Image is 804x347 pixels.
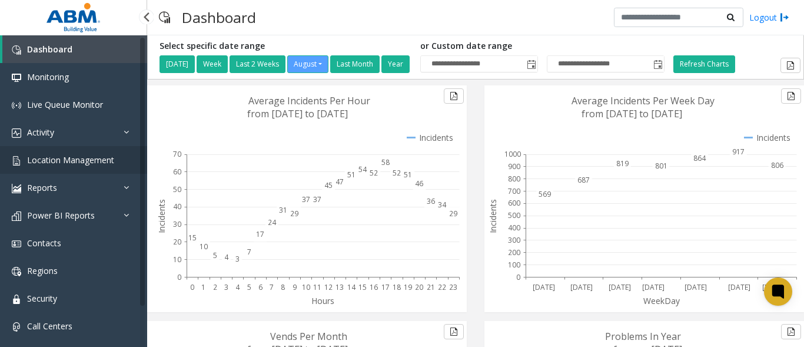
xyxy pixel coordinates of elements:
[381,282,390,292] text: 17
[247,107,348,120] text: from [DATE] to [DATE]
[577,175,590,185] text: 687
[616,158,629,168] text: 819
[438,200,447,210] text: 34
[173,219,181,229] text: 30
[685,282,707,292] text: [DATE]
[324,282,333,292] text: 12
[173,201,181,211] text: 40
[508,210,520,220] text: 500
[230,55,285,73] button: Last 2 Weeks
[655,161,667,171] text: 801
[324,180,333,190] text: 45
[313,194,321,204] text: 37
[570,282,593,292] text: [DATE]
[12,267,21,276] img: 'icon'
[256,229,264,239] text: 17
[508,260,520,270] text: 100
[427,282,435,292] text: 21
[12,128,21,138] img: 'icon'
[213,282,217,292] text: 2
[370,168,378,178] text: 52
[605,330,681,343] text: Problems In Year
[693,153,706,163] text: 864
[235,254,240,264] text: 3
[780,11,789,24] img: logout
[159,3,170,32] img: pageIcon
[12,45,21,55] img: 'icon'
[173,237,181,247] text: 20
[539,189,551,199] text: 569
[27,210,95,221] span: Power BI Reports
[302,194,310,204] text: 37
[347,170,356,180] text: 51
[213,250,217,260] text: 5
[444,88,464,104] button: Export to pdf
[533,282,555,292] text: [DATE]
[173,184,181,194] text: 50
[728,282,750,292] text: [DATE]
[508,247,520,257] text: 200
[160,41,411,51] h5: Select specific date range
[279,205,287,215] text: 31
[176,3,262,32] h3: Dashboard
[749,11,789,24] a: Logout
[393,282,401,292] text: 18
[609,282,631,292] text: [DATE]
[420,41,665,51] h5: or Custom date range
[762,282,785,292] text: [DATE]
[358,164,367,174] text: 54
[27,237,61,249] span: Contacts
[381,55,410,73] button: Year
[572,94,715,107] text: Average Incidents Per Week Day
[160,55,195,73] button: [DATE]
[358,282,367,292] text: 15
[27,182,57,193] span: Reports
[281,282,285,292] text: 8
[287,55,328,73] button: August
[643,295,680,306] text: WeekDay
[247,247,251,257] text: 7
[2,35,147,63] a: Dashboard
[347,282,356,292] text: 14
[381,157,390,167] text: 58
[173,167,181,177] text: 60
[268,217,277,227] text: 24
[427,196,435,206] text: 36
[508,235,520,245] text: 300
[201,282,205,292] text: 1
[12,239,21,249] img: 'icon'
[188,233,197,243] text: 15
[508,223,520,233] text: 400
[270,282,274,292] text: 7
[235,282,240,292] text: 4
[313,282,321,292] text: 11
[524,56,537,72] span: Toggle popup
[27,154,114,166] span: Location Management
[335,282,344,292] text: 13
[415,282,423,292] text: 20
[156,199,167,233] text: Incidents
[335,177,344,187] text: 47
[449,209,457,219] text: 29
[673,55,735,73] button: Refresh Charts
[290,209,298,219] text: 29
[12,322,21,332] img: 'icon'
[504,149,521,159] text: 1000
[438,282,446,292] text: 22
[370,282,378,292] text: 16
[404,282,412,292] text: 19
[247,282,251,292] text: 5
[311,295,334,306] text: Hours
[582,107,682,120] text: from [DATE] to [DATE]
[330,55,380,73] button: Last Month
[780,58,800,73] button: Export to pdf
[487,199,499,233] text: Incidents
[270,330,347,343] text: Vends Per Month
[393,168,401,178] text: 52
[27,320,72,332] span: Call Centers
[642,282,665,292] text: [DATE]
[449,282,457,292] text: 23
[190,282,194,292] text: 0
[302,282,310,292] text: 10
[404,170,412,180] text: 51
